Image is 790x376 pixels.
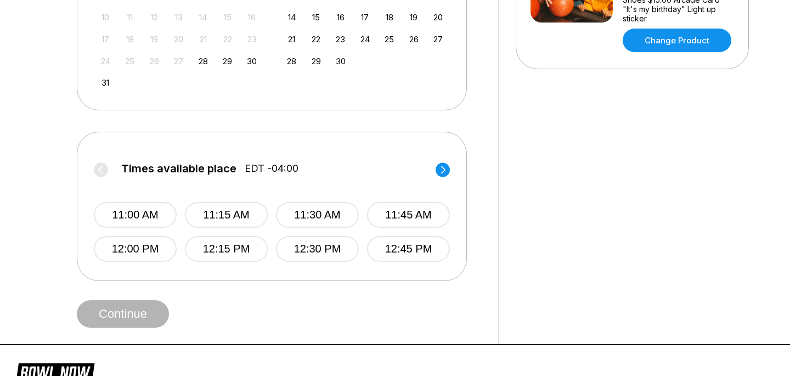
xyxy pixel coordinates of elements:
span: Times available place [121,162,236,175]
div: Choose Friday, September 19th, 2025 [407,10,421,25]
div: Choose Wednesday, September 24th, 2025 [358,32,373,47]
div: Not available Thursday, August 14th, 2025 [196,10,211,25]
div: Choose Sunday, August 31st, 2025 [98,75,113,90]
div: Choose Thursday, September 18th, 2025 [382,10,397,25]
div: Not available Wednesday, August 13th, 2025 [171,10,186,25]
div: Not available Sunday, August 17th, 2025 [98,32,113,47]
div: Not available Wednesday, August 27th, 2025 [171,54,186,69]
button: 12:30 PM [276,236,359,262]
button: 11:00 AM [94,202,177,228]
div: Not available Sunday, August 10th, 2025 [98,10,113,25]
div: Choose Tuesday, September 30th, 2025 [333,54,348,69]
div: Choose Saturday, September 20th, 2025 [431,10,445,25]
div: Choose Saturday, September 27th, 2025 [431,32,445,47]
div: Choose Sunday, September 28th, 2025 [284,54,299,69]
span: EDT -04:00 [245,162,298,175]
div: Not available Wednesday, August 20th, 2025 [171,32,186,47]
div: Choose Sunday, September 14th, 2025 [284,10,299,25]
div: Choose Thursday, September 25th, 2025 [382,32,397,47]
div: Choose Tuesday, September 23rd, 2025 [333,32,348,47]
div: Not available Saturday, August 23rd, 2025 [245,32,259,47]
button: 12:00 PM [94,236,177,262]
div: Not available Monday, August 25th, 2025 [122,54,137,69]
div: Choose Thursday, August 28th, 2025 [196,54,211,69]
div: Not available Monday, August 18th, 2025 [122,32,137,47]
div: Not available Monday, August 11th, 2025 [122,10,137,25]
div: Not available Sunday, August 24th, 2025 [98,54,113,69]
div: Choose Monday, September 22nd, 2025 [309,32,324,47]
button: 12:45 PM [367,236,450,262]
div: Choose Tuesday, September 16th, 2025 [333,10,348,25]
button: 11:15 AM [185,202,268,228]
div: Not available Friday, August 15th, 2025 [220,10,235,25]
div: Choose Monday, September 29th, 2025 [309,54,324,69]
div: Choose Sunday, September 21st, 2025 [284,32,299,47]
button: 11:45 AM [367,202,450,228]
div: Not available Thursday, August 21st, 2025 [196,32,211,47]
div: Choose Friday, August 29th, 2025 [220,54,235,69]
div: Not available Tuesday, August 12th, 2025 [147,10,162,25]
a: Change Product [623,29,731,52]
div: Choose Wednesday, September 17th, 2025 [358,10,373,25]
div: Not available Tuesday, August 19th, 2025 [147,32,162,47]
div: Choose Friday, September 26th, 2025 [407,32,421,47]
button: 12:15 PM [185,236,268,262]
button: 11:30 AM [276,202,359,228]
div: Choose Saturday, August 30th, 2025 [245,54,259,69]
div: Not available Saturday, August 16th, 2025 [245,10,259,25]
div: Choose Monday, September 15th, 2025 [309,10,324,25]
div: Not available Friday, August 22nd, 2025 [220,32,235,47]
div: Not available Tuesday, August 26th, 2025 [147,54,162,69]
